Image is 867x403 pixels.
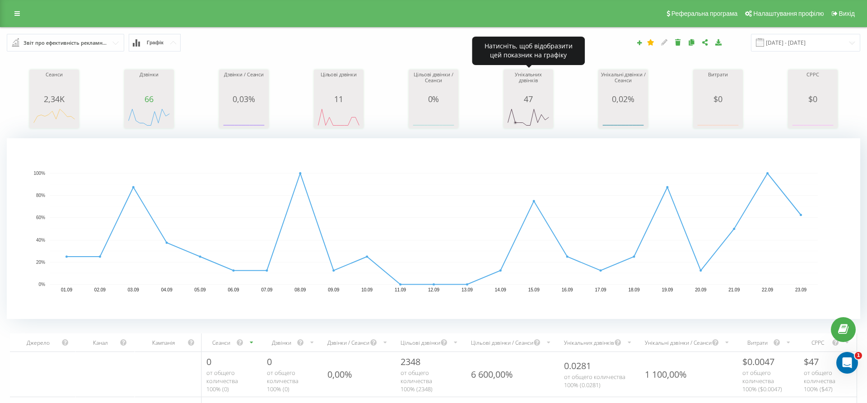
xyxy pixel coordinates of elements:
text: 03.09 [128,287,139,292]
text: 15.09 [528,287,540,292]
i: Редагувати звіт [661,39,668,45]
text: 16.09 [562,287,573,292]
div: 0,00% [327,368,352,380]
div: Цільові дзвінки [401,339,440,347]
svg: A chart. [32,103,77,131]
text: 22.09 [762,287,773,292]
i: Копіювати звіт [688,39,695,45]
div: Сеанси [32,72,77,94]
iframe: Intercom live chat [836,352,858,374]
text: 12.09 [428,287,439,292]
text: 21.09 [728,287,740,292]
div: A chart. [316,103,361,131]
div: Дзвінки [126,72,172,94]
text: 14.09 [495,287,506,292]
span: Вихід [839,10,855,17]
i: Створити звіт [636,40,643,45]
svg: A chart. [221,103,266,131]
text: 19.09 [662,287,673,292]
text: 17.09 [595,287,606,292]
div: Унікальні дзвінки / Сеанси [645,339,712,347]
i: Видалити звіт [674,39,682,45]
span: от общего количества 100% ( 0.0281 ) [564,373,625,389]
span: Реферальна програма [671,10,738,17]
span: Графік [147,40,163,46]
span: от общего количества 100% ( $ 47 ) [804,369,835,393]
div: Дзвінки [267,339,297,347]
svg: A chart. [126,103,172,131]
span: от общего количества 100% ( 0 ) [206,369,238,393]
text: 40% [36,238,45,243]
i: Завантажити звіт [715,39,722,45]
span: 1 [855,352,862,359]
div: Унікальні дзвінки / Сеанси [601,72,646,94]
svg: A chart. [601,103,646,131]
span: $ 0 [808,94,817,104]
div: Унікальних дзвінків [564,339,614,347]
text: 05.09 [195,287,206,292]
i: Цей звіт буде завантажено першим при відкритті Аналітики. Ви можете призначити будь-який інший ва... [647,39,655,45]
span: $ 0 [713,94,722,104]
button: Графік [129,34,181,52]
span: 0 [206,356,211,368]
div: CPPC [804,339,832,347]
span: 2348 [401,356,420,368]
div: Канал [81,339,120,347]
div: Кампанія [140,339,187,347]
text: 07.09 [261,287,272,292]
div: Джерело [15,339,61,347]
span: 0 [267,356,272,368]
div: A chart. [411,103,456,131]
svg: A chart. [7,138,860,319]
span: от общего количества 100% ( 0 ) [267,369,298,393]
svg: A chart. [506,103,551,131]
span: 2,34K [44,94,64,104]
i: Поділитися налаштуваннями звіту [701,39,709,45]
text: 08.09 [294,287,306,292]
text: 09.09 [328,287,339,292]
text: 60% [36,216,45,220]
text: 10.09 [361,287,373,292]
text: 06.09 [228,287,239,292]
svg: A chart. [790,103,835,131]
div: 1 100,00% [645,368,687,380]
span: 0.0281 [564,360,591,372]
div: Дзвінки / Сеанси [221,72,266,94]
text: 23.09 [795,287,806,292]
span: от общего количества 100% ( 2348 ) [401,369,433,393]
span: Налаштування профілю [753,10,824,17]
div: 0,03% [221,94,266,103]
div: 6 600,00% [471,368,513,380]
div: Натисніть, щоб відобразити цей показник на графіку [472,37,585,65]
div: Звіт про ефективність рекламних кампаній [23,38,108,48]
span: 66 [144,94,154,104]
text: 20% [36,260,45,265]
div: Дзвінки / Сеанси [327,339,370,347]
text: 13.09 [461,287,473,292]
span: 47 [524,94,533,104]
text: 01.09 [61,287,72,292]
svg: A chart. [695,103,741,131]
text: 0% [39,282,46,287]
div: Цільові дзвінки / Сеанси [411,72,456,94]
text: 02.09 [94,287,106,292]
div: 0,02% [601,94,646,103]
text: 80% [36,193,45,198]
div: Унікальних дзвінків [506,72,551,94]
text: 100% [33,171,45,176]
text: 20.09 [695,287,706,292]
text: 11.09 [395,287,406,292]
div: Витрати [695,72,741,94]
div: Цільові дзвінки [316,72,361,94]
text: 04.09 [161,287,172,292]
span: от общего количества 100% ( $ 0.0047 ) [742,369,782,393]
text: 18.09 [628,287,639,292]
span: $ 0.0047 [742,356,774,368]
